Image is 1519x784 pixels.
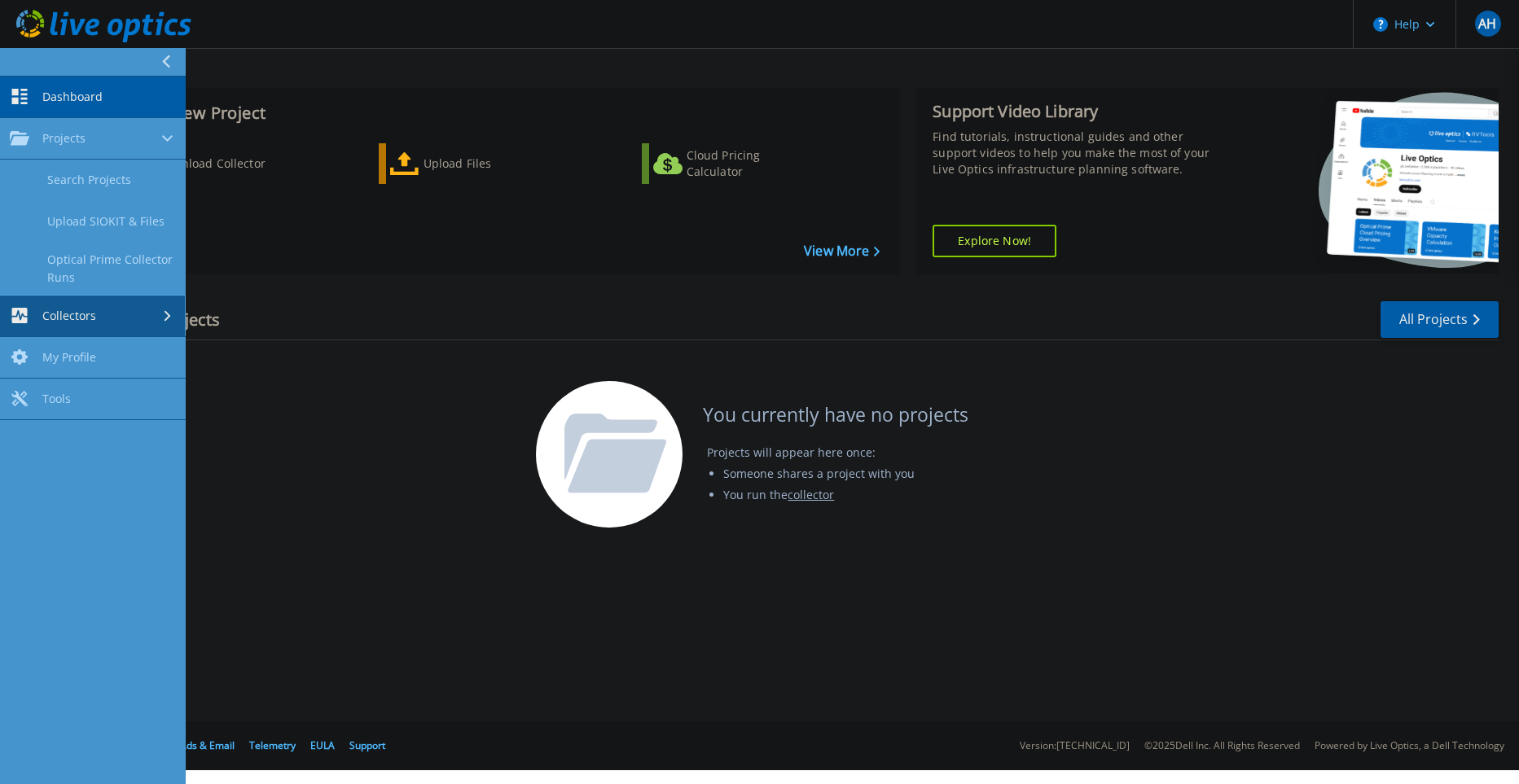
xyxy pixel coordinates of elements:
div: Upload Files [424,147,554,180]
div: Support Video Library [933,101,1229,122]
a: All Projects [1381,301,1499,338]
li: Version: [TECHNICAL_ID] [1020,741,1130,751]
a: View More [804,243,880,259]
a: Ads & Email [180,738,235,752]
li: Someone shares a project with you [723,463,968,484]
a: Download Collector [116,143,297,184]
h3: You currently have no projects [703,405,968,423]
span: Tools [42,392,71,406]
span: AH [1478,17,1496,30]
span: Projects [42,131,86,146]
div: Cloud Pricing Calculator [687,147,817,180]
span: Collectors [42,309,96,323]
div: Download Collector [157,147,288,180]
a: Explore Now! [933,225,1056,257]
a: EULA [310,738,335,752]
span: My Profile [42,350,96,365]
h3: Start a New Project [116,104,879,122]
div: Find tutorials, instructional guides and other support videos to help you make the most of your L... [933,129,1229,177]
li: You run the [723,484,968,506]
a: Upload Files [379,143,560,184]
li: Powered by Live Optics, a Dell Technology [1315,741,1504,751]
a: Support [349,738,385,752]
a: Cloud Pricing Calculator [642,143,823,184]
li: © 2025 Dell Inc. All Rights Reserved [1144,741,1300,751]
span: Dashboard [42,90,103,104]
a: collector [788,487,834,502]
a: Telemetry [249,738,296,752]
li: Projects will appear here once: [707,442,968,463]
